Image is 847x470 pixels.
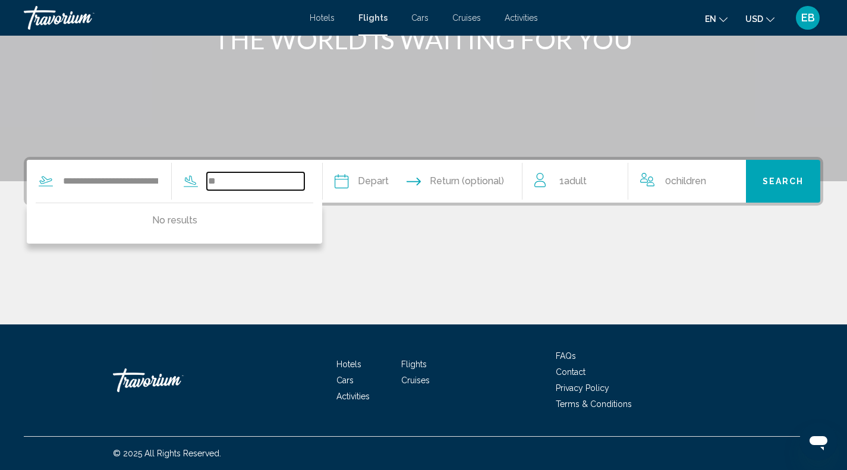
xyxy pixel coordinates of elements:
p: No results [36,212,313,229]
h1: THE WORLD IS WAITING FOR YOU [201,24,647,55]
span: 1 [559,173,587,190]
a: Activities [336,392,370,401]
button: User Menu [792,5,823,30]
button: Return date [407,160,504,203]
button: Change currency [745,10,774,27]
a: Contact [556,367,585,377]
span: EB [801,12,815,24]
span: © 2025 All Rights Reserved. [113,449,221,458]
span: 0 [665,173,706,190]
a: Travorium [24,6,298,30]
a: Terms & Conditions [556,399,632,409]
span: USD [745,14,763,24]
div: Search widget [27,160,820,203]
span: Children [671,175,706,187]
button: Travelers: 1 adult, 0 children [522,160,745,203]
button: Search [746,160,820,203]
span: en [705,14,716,24]
a: Hotels [310,13,335,23]
iframe: Bouton de lancement de la fenêtre de messagerie [799,422,837,460]
a: FAQs [556,351,576,361]
a: Cruises [401,376,430,385]
a: Cars [336,376,354,385]
a: Cruises [452,13,481,23]
span: Adult [564,175,587,187]
a: Travorium [113,362,232,398]
button: Change language [705,10,728,27]
a: Flights [401,359,427,369]
a: Hotels [336,359,361,369]
a: Cars [411,13,429,23]
span: Return (optional) [430,173,504,190]
a: Privacy Policy [556,383,609,393]
a: Flights [358,13,388,23]
a: Activities [505,13,538,23]
span: Search [763,177,804,187]
button: Depart date [335,160,389,203]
